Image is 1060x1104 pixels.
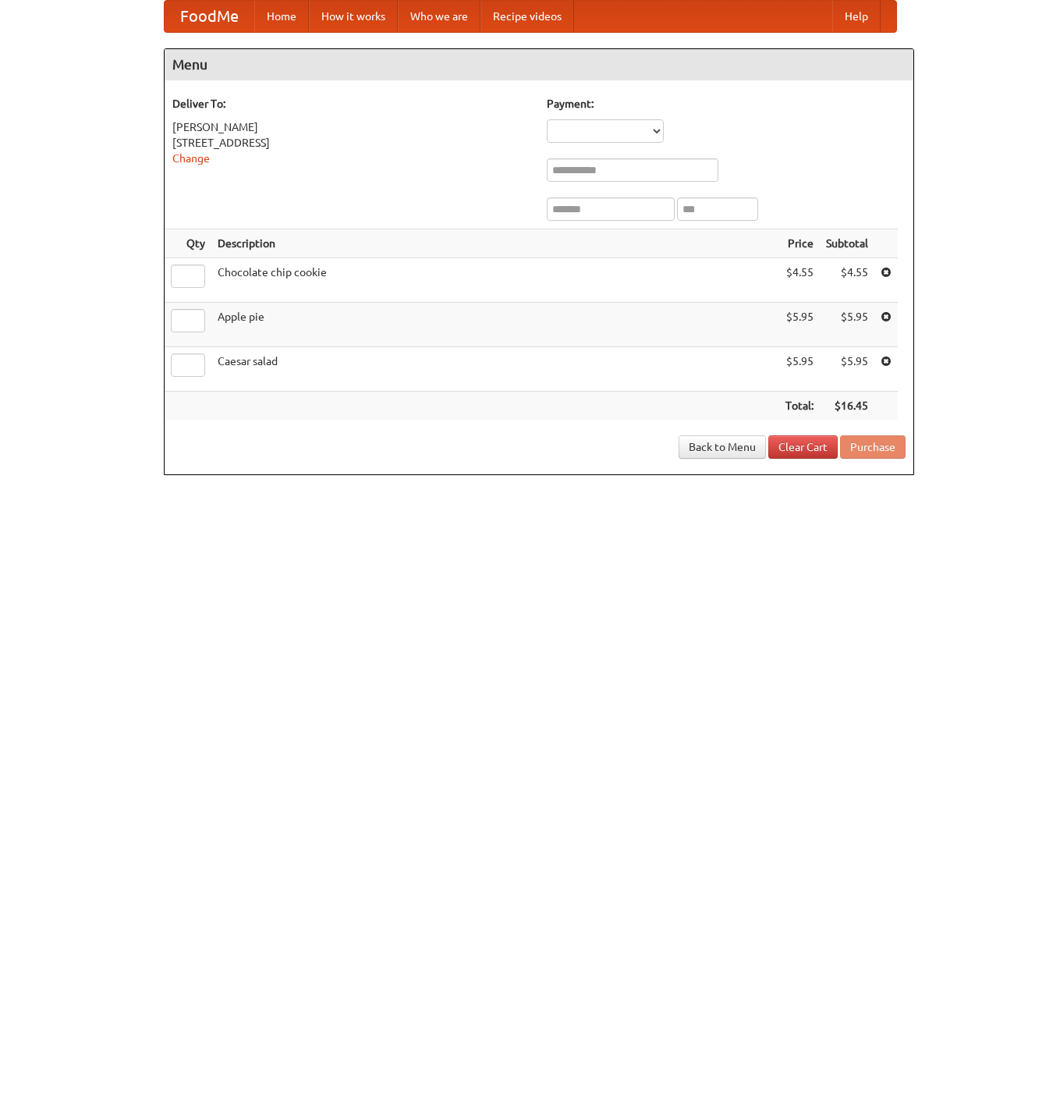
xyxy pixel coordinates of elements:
[768,435,838,459] a: Clear Cart
[309,1,398,32] a: How it works
[779,229,820,258] th: Price
[172,119,531,135] div: [PERSON_NAME]
[547,96,906,112] h5: Payment:
[820,258,874,303] td: $4.55
[679,435,766,459] a: Back to Menu
[820,229,874,258] th: Subtotal
[832,1,881,32] a: Help
[398,1,480,32] a: Who we are
[779,392,820,421] th: Total:
[172,152,210,165] a: Change
[820,303,874,347] td: $5.95
[779,258,820,303] td: $4.55
[211,347,779,392] td: Caesar salad
[779,347,820,392] td: $5.95
[820,392,874,421] th: $16.45
[254,1,309,32] a: Home
[165,1,254,32] a: FoodMe
[211,303,779,347] td: Apple pie
[779,303,820,347] td: $5.95
[165,229,211,258] th: Qty
[820,347,874,392] td: $5.95
[211,258,779,303] td: Chocolate chip cookie
[840,435,906,459] button: Purchase
[480,1,574,32] a: Recipe videos
[165,49,913,80] h4: Menu
[211,229,779,258] th: Description
[172,96,531,112] h5: Deliver To:
[172,135,531,151] div: [STREET_ADDRESS]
